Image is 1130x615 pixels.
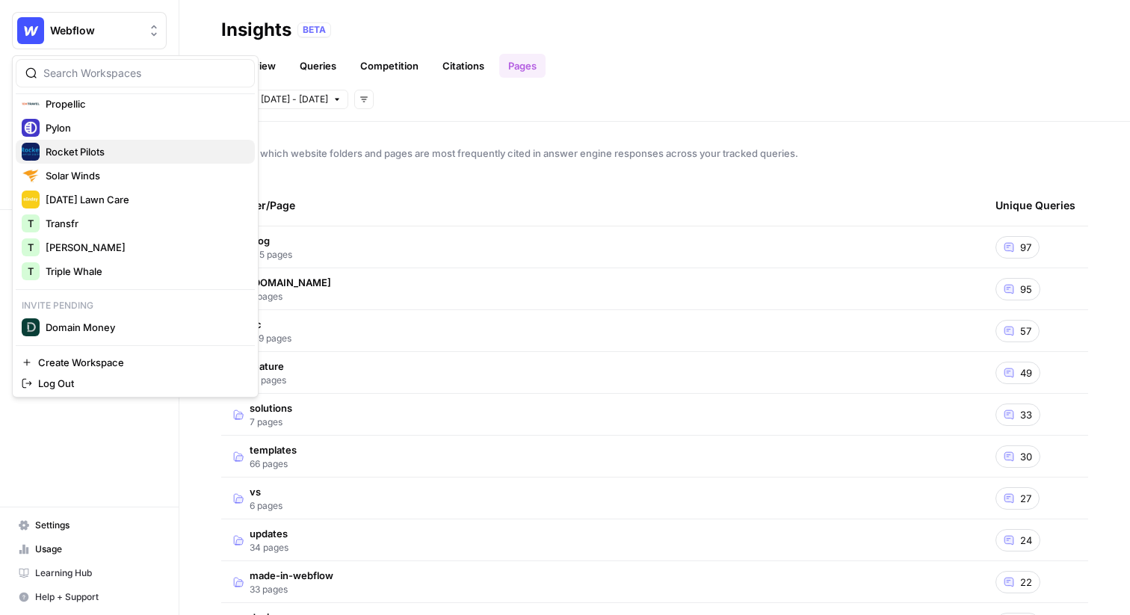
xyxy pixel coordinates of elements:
[16,352,255,373] a: Create Workspace
[46,96,243,111] span: Propellic
[221,146,1088,161] span: Analyze which website folders and pages are most frequently cited in answer engine responses acro...
[250,317,291,332] span: hc
[35,590,160,604] span: Help + Support
[291,54,345,78] a: Queries
[28,240,34,255] span: T
[250,275,331,290] span: [DOMAIN_NAME]
[221,18,291,42] div: Insights
[250,484,282,499] span: vs
[46,120,243,135] span: Pylon
[35,519,160,532] span: Settings
[221,54,285,78] a: Overview
[12,12,167,49] button: Workspace: Webflow
[250,526,288,541] span: updates
[12,561,167,585] a: Learning Hub
[12,585,167,609] button: Help + Support
[12,537,167,561] a: Usage
[46,264,243,279] span: Triple Whale
[46,168,243,183] span: Solar Winds
[16,296,255,315] p: Invite pending
[28,264,34,279] span: T
[250,359,286,374] span: feature
[38,376,243,391] span: Log Out
[250,248,292,262] span: 105 pages
[46,144,243,159] span: Rocket Pilots
[17,17,44,44] img: Webflow Logo
[1020,533,1032,548] span: 24
[43,66,245,81] input: Search Workspaces
[250,541,288,554] span: 34 pages
[250,332,291,345] span: 139 pages
[35,566,160,580] span: Learning Hub
[250,401,292,415] span: solutions
[233,185,972,226] div: Folder/Page
[1020,240,1031,255] span: 97
[297,22,331,37] div: BETA
[38,355,243,370] span: Create Workspace
[351,54,427,78] a: Competition
[250,442,297,457] span: templates
[22,318,40,336] img: Domain Money Logo
[16,373,255,394] a: Log Out
[22,143,40,161] img: Rocket Pilots Logo
[1020,282,1032,297] span: 95
[250,457,297,471] span: 66 pages
[250,415,292,429] span: 7 pages
[995,185,1075,226] div: Unique Queries
[22,167,40,185] img: Solar Winds Logo
[22,191,40,208] img: Sunday Lawn Care Logo
[250,568,333,583] span: made-in-webflow
[50,23,141,38] span: Webflow
[22,119,40,137] img: Pylon Logo
[46,192,243,207] span: [DATE] Lawn Care
[250,233,292,248] span: blog
[1020,324,1031,339] span: 57
[46,240,243,255] span: [PERSON_NAME]
[1020,491,1031,506] span: 27
[433,54,493,78] a: Citations
[46,216,243,231] span: Transfr
[250,374,286,387] span: 16 pages
[250,583,333,596] span: 33 pages
[261,93,328,106] span: [DATE] - [DATE]
[499,54,546,78] a: Pages
[28,216,34,231] span: T
[12,55,259,398] div: Workspace: Webflow
[1020,449,1032,464] span: 30
[22,95,40,113] img: Propellic Logo
[35,543,160,556] span: Usage
[1020,407,1032,422] span: 33
[254,90,348,109] button: [DATE] - [DATE]
[250,290,331,303] span: 2 pages
[1020,575,1032,590] span: 22
[1020,365,1032,380] span: 49
[12,513,167,537] a: Settings
[46,320,243,335] span: Domain Money
[250,499,282,513] span: 6 pages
